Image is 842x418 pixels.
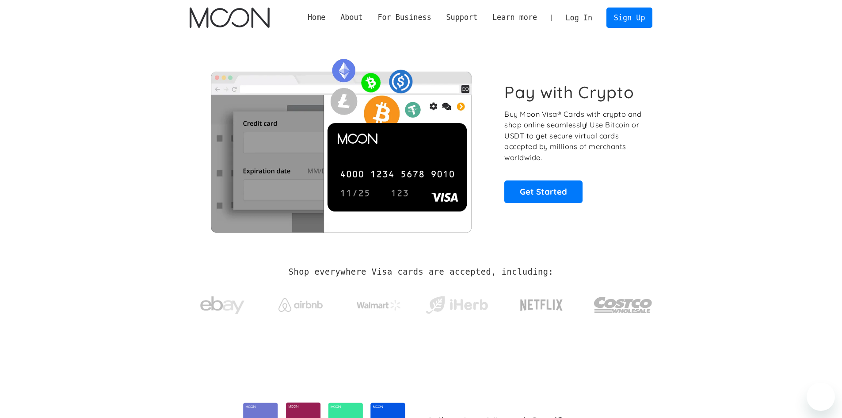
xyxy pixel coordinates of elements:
div: For Business [377,12,431,23]
a: Netflix [502,285,581,321]
a: Costco [594,280,653,326]
a: Walmart [346,291,411,315]
div: For Business [370,12,439,23]
img: ebay [200,291,244,319]
a: ebay [190,283,255,324]
a: Home [300,12,333,23]
iframe: Кнопка запуска окна обмена сообщениями [807,383,835,411]
p: Buy Moon Visa® Cards with crypto and shop online seamlessly! Use Bitcoin or USDT to get secure vi... [504,109,643,163]
a: iHerb [424,285,490,321]
img: Netflix [519,294,564,316]
div: Support [446,12,477,23]
a: Log In [558,8,600,27]
div: Learn more [492,12,537,23]
a: Airbnb [267,289,333,316]
img: Walmart [357,300,401,311]
div: About [340,12,363,23]
img: Moon Logo [190,8,270,28]
img: Costco [594,288,653,322]
img: iHerb [424,294,490,317]
a: Get Started [504,180,583,203]
a: home [190,8,270,28]
img: Moon Cards let you spend your crypto anywhere Visa is accepted. [190,53,492,232]
h1: Pay with Crypto [504,82,634,102]
div: About [333,12,370,23]
h2: Shop everywhere Visa cards are accepted, including: [289,267,553,277]
div: Learn more [485,12,545,23]
div: Support [439,12,485,23]
img: Airbnb [278,298,323,312]
a: Sign Up [606,8,652,27]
